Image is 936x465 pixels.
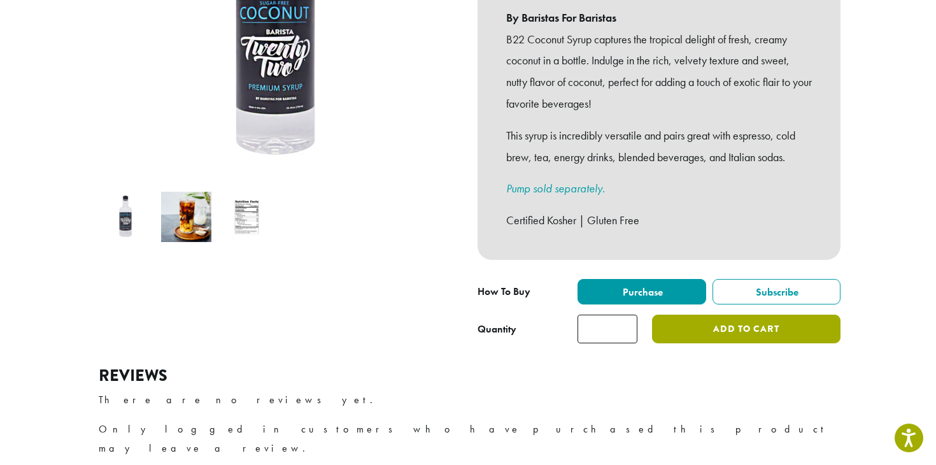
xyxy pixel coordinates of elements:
[652,315,840,343] button: Add to cart
[478,285,530,298] span: How To Buy
[621,285,663,299] span: Purchase
[99,366,837,385] h2: Reviews
[99,390,837,410] p: There are no reviews yet.
[222,192,272,242] img: Barista 22 Sugar-Free Coconut Syrup - Image 3
[506,210,812,231] p: Certified Kosher | Gluten Free
[478,322,516,337] div: Quantity
[506,181,605,196] a: Pump sold separately.
[506,7,812,29] b: By Baristas For Baristas
[99,420,837,458] p: Only logged in customers who have purchased this product may leave a review.
[578,315,637,343] input: Product quantity
[754,285,798,299] span: Subscribe
[101,192,151,242] img: Barista 22 Sugar-Free Coconut Syrup
[506,125,812,168] p: This syrup is incredibly versatile and pairs great with espresso, cold brew, tea, energy drinks, ...
[506,29,812,115] p: B22 Coconut Syrup captures the tropical delight of fresh, creamy coconut in a bottle. Indulge in ...
[161,192,211,242] img: Coconut Cold Brew Soda for Dillanos Brew Box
